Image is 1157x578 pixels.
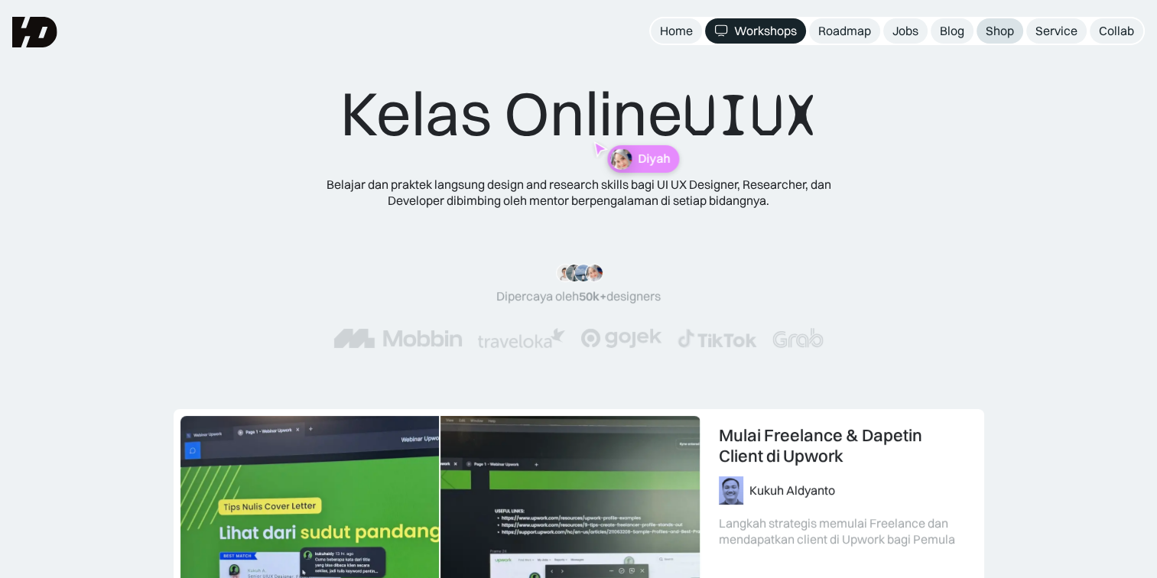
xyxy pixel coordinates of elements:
[892,23,918,39] div: Jobs
[683,79,817,152] span: UIUX
[660,23,693,39] div: Home
[1099,23,1134,39] div: Collab
[304,177,854,209] div: Belajar dan praktek langsung design and research skills bagi UI UX Designer, Researcher, dan Deve...
[818,23,871,39] div: Roadmap
[651,18,702,44] a: Home
[340,76,817,152] div: Kelas Online
[986,23,1014,39] div: Shop
[931,18,973,44] a: Blog
[496,288,661,304] div: Dipercaya oleh designers
[883,18,928,44] a: Jobs
[809,18,880,44] a: Roadmap
[705,18,806,44] a: Workshops
[734,23,797,39] div: Workshops
[638,151,670,166] p: Diyah
[940,23,964,39] div: Blog
[1026,18,1087,44] a: Service
[1035,23,1077,39] div: Service
[1090,18,1143,44] a: Collab
[579,288,606,304] span: 50k+
[977,18,1023,44] a: Shop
